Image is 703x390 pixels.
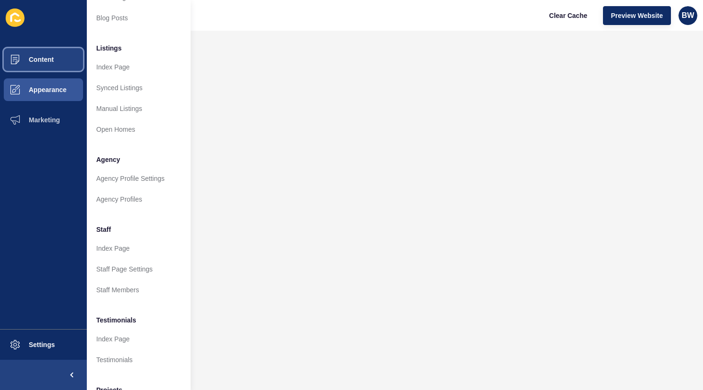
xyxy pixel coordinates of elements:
[87,259,191,280] a: Staff Page Settings
[96,43,122,53] span: Listings
[96,225,111,234] span: Staff
[87,57,191,77] a: Index Page
[87,119,191,140] a: Open Homes
[87,8,191,28] a: Blog Posts
[87,329,191,349] a: Index Page
[611,11,663,20] span: Preview Website
[87,168,191,189] a: Agency Profile Settings
[96,155,120,164] span: Agency
[87,238,191,259] a: Index Page
[96,315,136,325] span: Testimonials
[87,349,191,370] a: Testimonials
[87,280,191,300] a: Staff Members
[541,6,595,25] button: Clear Cache
[87,98,191,119] a: Manual Listings
[682,11,695,20] span: BW
[87,189,191,210] a: Agency Profiles
[87,77,191,98] a: Synced Listings
[549,11,587,20] span: Clear Cache
[603,6,671,25] button: Preview Website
